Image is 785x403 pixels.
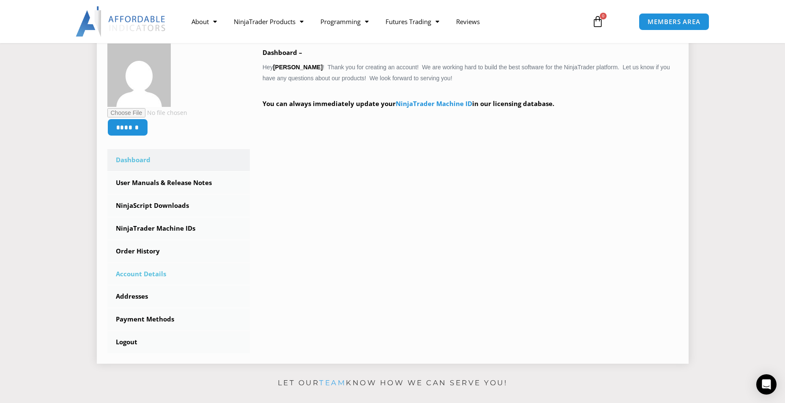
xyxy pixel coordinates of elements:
[76,6,167,37] img: LogoAI | Affordable Indicators – NinjaTrader
[107,240,250,262] a: Order History
[107,308,250,330] a: Payment Methods
[756,374,777,395] div: Open Intercom Messenger
[648,19,700,25] span: MEMBERS AREA
[377,12,448,31] a: Futures Trading
[107,331,250,353] a: Logout
[396,99,472,108] a: NinjaTrader Machine ID
[639,13,709,30] a: MEMBERS AREA
[97,376,689,390] p: Let our know how we can serve you!
[263,47,678,122] div: Hey ! Thank you for creating an account! We are working hard to build the best software for the N...
[183,12,225,31] a: About
[263,99,554,108] strong: You can always immediately update your in our licensing database.
[107,149,250,353] nav: Account pages
[107,44,171,107] img: 04e37d9776ac357e7140a044c7e2579e133a384581ac96bc2c89ad87ad24441e
[448,12,488,31] a: Reviews
[107,172,250,194] a: User Manuals & Release Notes
[273,64,323,71] strong: [PERSON_NAME]
[107,149,250,171] a: Dashboard
[579,9,616,34] a: 0
[183,12,582,31] nav: Menu
[600,13,607,19] span: 0
[107,195,250,217] a: NinjaScript Downloads
[107,263,250,285] a: Account Details
[107,218,250,240] a: NinjaTrader Machine IDs
[225,12,312,31] a: NinjaTrader Products
[263,48,302,57] b: Dashboard –
[312,12,377,31] a: Programming
[107,286,250,308] a: Addresses
[319,378,346,387] a: team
